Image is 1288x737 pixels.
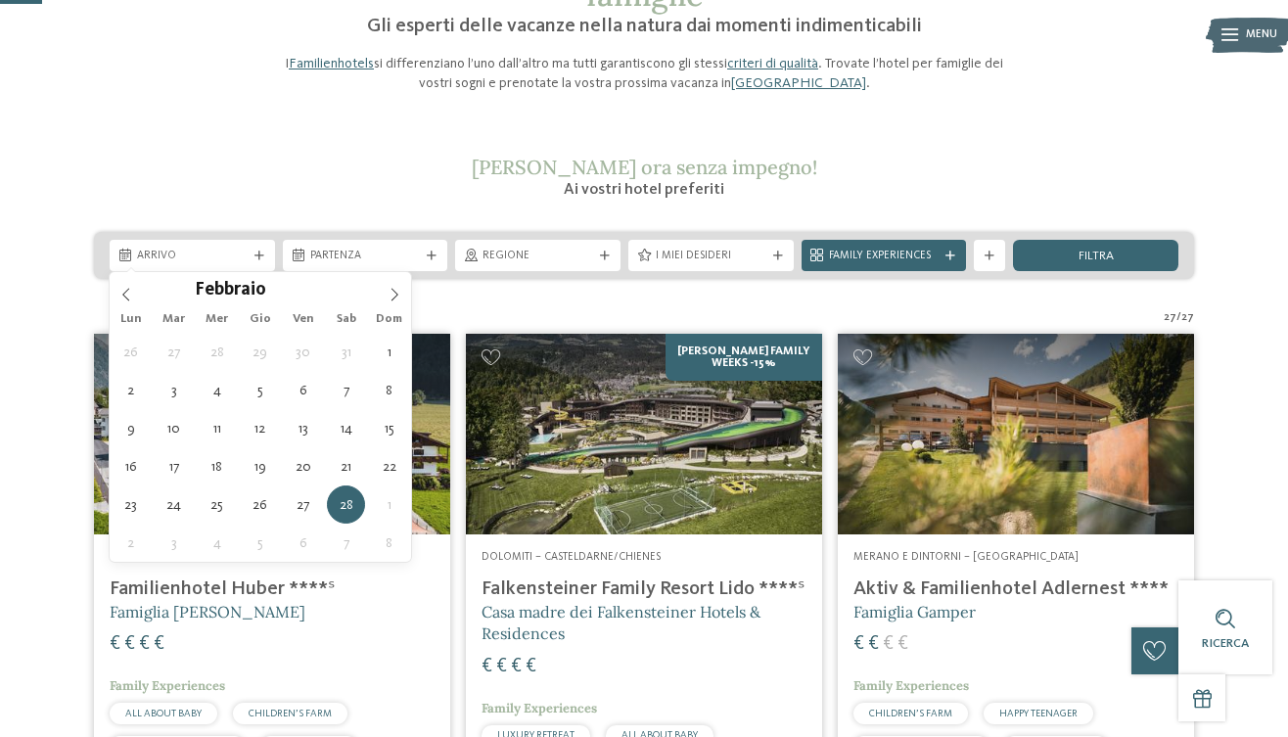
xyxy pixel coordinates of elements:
span: Mar [153,313,196,326]
h4: Familienhotel Huber ****ˢ [110,577,435,601]
span: Febbraio 22, 2026 [370,447,408,485]
span: Febbraio 14, 2026 [327,409,365,447]
img: Aktiv & Familienhotel Adlernest **** [838,334,1194,534]
span: Gennaio 30, 2026 [284,333,322,371]
span: Febbraio 20, 2026 [284,447,322,485]
img: Cercate un hotel per famiglie? Qui troverete solo i migliori! [94,334,450,534]
span: Famiglia [PERSON_NAME] [110,602,305,622]
span: € [110,634,120,654]
span: Febbraio 9, 2026 [112,409,150,447]
span: € [868,634,879,654]
span: € [154,634,164,654]
span: Marzo 4, 2026 [198,524,236,562]
span: Febbraio 11, 2026 [198,409,236,447]
span: Marzo 5, 2026 [241,524,279,562]
span: Febbraio 21, 2026 [327,447,365,485]
span: Febbraio 12, 2026 [241,409,279,447]
span: [PERSON_NAME] ora senza impegno! [472,155,817,179]
span: Febbraio 5, 2026 [241,371,279,409]
span: Gio [239,313,282,326]
span: Febbraio 19, 2026 [241,447,279,485]
span: CHILDREN’S FARM [249,709,332,718]
span: Sab [325,313,368,326]
span: Febbraio 6, 2026 [284,371,322,409]
span: Mer [196,313,239,326]
span: Febbraio 17, 2026 [155,447,193,485]
span: I miei desideri [656,249,766,264]
span: filtra [1079,251,1114,263]
a: [GEOGRAPHIC_DATA] [731,76,866,90]
span: Gennaio 27, 2026 [155,333,193,371]
span: € [139,634,150,654]
span: Febbraio 28, 2026 [327,485,365,524]
span: Dom [368,313,411,326]
span: Febbraio 3, 2026 [155,371,193,409]
span: Family Experiences [829,249,940,264]
span: Gli esperti delle vacanze nella natura dai momenti indimenticabili [367,17,922,36]
a: Familienhotels [289,57,374,70]
span: HAPPY TEENAGER [999,709,1078,718]
span: Febbraio 1, 2026 [370,333,408,371]
span: Arrivo [137,249,248,264]
input: Year [266,279,331,299]
span: Gennaio 31, 2026 [327,333,365,371]
span: € [511,657,522,676]
span: Marzo 7, 2026 [327,524,365,562]
span: Casa madre dei Falkensteiner Hotels & Residences [482,602,760,643]
h4: Falkensteiner Family Resort Lido ****ˢ [482,577,806,601]
span: Ven [282,313,325,326]
span: € [853,634,864,654]
span: Famiglia Gamper [853,602,976,622]
p: I si differenziano l’uno dall’altro ma tutti garantiscono gli stessi . Trovate l’hotel per famigl... [272,54,1016,93]
span: Febbraio 10, 2026 [155,409,193,447]
span: Gennaio 26, 2026 [112,333,150,371]
a: criteri di qualità [727,57,818,70]
img: Cercate un hotel per famiglie? Qui troverete solo i migliori! [466,334,822,534]
span: Gennaio 29, 2026 [241,333,279,371]
span: Merano e dintorni – [GEOGRAPHIC_DATA] [853,551,1079,563]
span: / [1176,310,1181,326]
span: 27 [1181,310,1194,326]
h4: Aktiv & Familienhotel Adlernest **** [853,577,1178,601]
span: Febbraio 13, 2026 [284,409,322,447]
span: € [897,634,908,654]
span: Febbraio 4, 2026 [198,371,236,409]
span: 27 [1164,310,1176,326]
span: Regione [483,249,593,264]
span: Family Experiences [110,677,225,694]
span: Family Experiences [482,700,597,716]
span: Febbraio 15, 2026 [370,409,408,447]
span: € [496,657,507,676]
span: Gennaio 28, 2026 [198,333,236,371]
span: Ricerca [1202,637,1249,650]
span: Febbraio 7, 2026 [327,371,365,409]
span: Febbraio 2, 2026 [112,371,150,409]
span: € [526,657,536,676]
span: Febbraio 24, 2026 [155,485,193,524]
span: Febbraio 23, 2026 [112,485,150,524]
span: Febbraio 27, 2026 [284,485,322,524]
span: Dolomiti – Casteldarne/Chienes [482,551,661,563]
span: Marzo 6, 2026 [284,524,322,562]
span: Ai vostri hotel preferiti [564,182,724,198]
span: Febbraio [195,282,266,300]
span: € [883,634,894,654]
span: CHILDREN’S FARM [869,709,952,718]
span: Marzo 3, 2026 [155,524,193,562]
span: Febbraio 25, 2026 [198,485,236,524]
span: ALL ABOUT BABY [125,709,202,718]
span: Family Experiences [853,677,969,694]
span: Marzo 1, 2026 [370,485,408,524]
span: Valle Isarco – [PERSON_NAME]-[GEOGRAPHIC_DATA] [110,551,381,563]
span: € [124,634,135,654]
span: Partenza [310,249,421,264]
span: Febbraio 18, 2026 [198,447,236,485]
span: Lun [110,313,153,326]
span: € [482,657,492,676]
span: Marzo 2, 2026 [112,524,150,562]
span: Marzo 8, 2026 [370,524,408,562]
span: Febbraio 8, 2026 [370,371,408,409]
span: Febbraio 16, 2026 [112,447,150,485]
span: Febbraio 26, 2026 [241,485,279,524]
